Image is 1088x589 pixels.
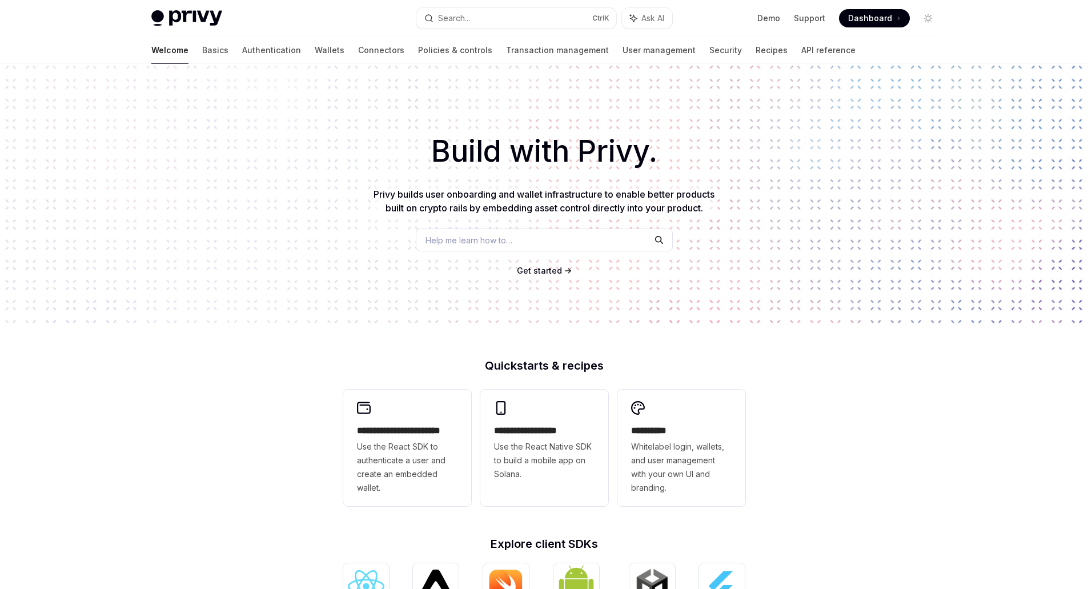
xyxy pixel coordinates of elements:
a: Demo [757,13,780,24]
button: Search...CtrlK [416,8,616,29]
span: Get started [517,266,562,275]
span: Use the React Native SDK to build a mobile app on Solana. [494,440,595,481]
a: Transaction management [506,37,609,64]
a: Authentication [242,37,301,64]
span: Ctrl K [592,14,609,23]
a: Basics [202,37,228,64]
a: Welcome [151,37,188,64]
button: Toggle dark mode [919,9,937,27]
a: Get started [517,265,562,277]
a: Policies & controls [418,37,492,64]
div: Search... [438,11,470,25]
h1: Build with Privy. [18,129,1070,174]
button: Ask AI [622,8,672,29]
span: Dashboard [848,13,892,24]
a: Connectors [358,37,404,64]
a: **** **** **** ***Use the React Native SDK to build a mobile app on Solana. [480,390,608,506]
a: API reference [801,37,856,64]
a: Recipes [756,37,788,64]
span: Help me learn how to… [425,234,512,246]
a: Dashboard [839,9,910,27]
a: User management [623,37,696,64]
span: Whitelabel login, wallets, and user management with your own UI and branding. [631,440,732,495]
h2: Explore client SDKs [343,538,745,550]
a: Support [794,13,825,24]
span: Ask AI [641,13,664,24]
img: light logo [151,10,222,26]
a: Security [709,37,742,64]
a: Wallets [315,37,344,64]
a: **** *****Whitelabel login, wallets, and user management with your own UI and branding. [617,390,745,506]
h2: Quickstarts & recipes [343,360,745,371]
span: Privy builds user onboarding and wallet infrastructure to enable better products built on crypto ... [374,189,714,214]
span: Use the React SDK to authenticate a user and create an embedded wallet. [357,440,457,495]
